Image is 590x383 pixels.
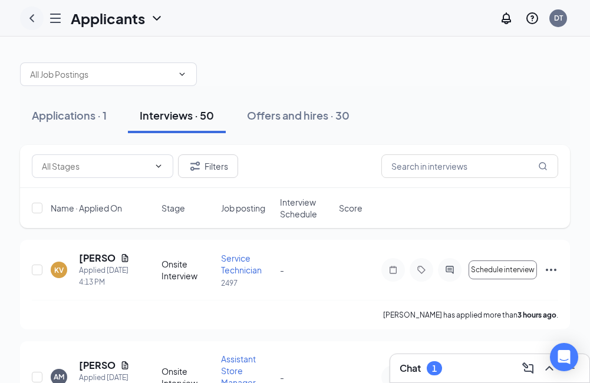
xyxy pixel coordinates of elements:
span: - [280,372,284,382]
svg: Hamburger [48,11,62,25]
div: Interviews · 50 [140,108,214,123]
svg: Note [386,372,400,382]
h1: Applicants [71,8,145,28]
span: Service Technician [221,253,262,275]
h3: Chat [400,362,421,375]
svg: ChevronDown [177,70,187,79]
span: Interview Schedule [280,196,332,220]
div: Applied [DATE] 4:13 PM [79,265,130,288]
span: Schedule interview [471,266,535,274]
svg: QuestionInfo [525,11,539,25]
input: All Job Postings [30,68,173,81]
span: - [280,265,284,275]
b: 3 hours ago [518,311,556,319]
svg: MagnifyingGlass [538,161,548,171]
svg: Tag [414,265,429,275]
svg: ComposeMessage [521,361,535,375]
span: Job posting [221,202,265,214]
div: AM [54,372,64,382]
div: Applications · 1 [32,108,107,123]
h5: [PERSON_NAME] [79,359,116,372]
button: Filter Filters [178,154,238,178]
span: Stage [161,202,185,214]
svg: ChevronDown [154,161,163,171]
input: All Stages [42,160,149,173]
svg: Notifications [499,11,513,25]
svg: ActiveChat [443,265,457,275]
span: Score [339,202,362,214]
svg: Note [386,265,400,275]
input: Search in interviews [381,154,558,178]
svg: Document [120,253,130,263]
svg: Ellipses [544,263,558,277]
p: [PERSON_NAME] has applied more than . [383,310,558,320]
svg: ChevronDown [150,11,164,25]
svg: Document [120,361,130,370]
svg: ChevronLeft [25,11,39,25]
div: DT [554,13,563,23]
button: ComposeMessage [519,359,538,378]
div: KV [54,265,64,275]
h5: [PERSON_NAME] [79,252,116,265]
span: Name · Applied On [51,202,122,214]
div: Offers and hires · 30 [247,108,350,123]
button: ChevronUp [540,359,559,378]
svg: ChevronUp [542,361,556,375]
div: Onsite Interview [161,258,213,282]
button: Schedule interview [469,260,537,279]
svg: Filter [188,159,202,173]
div: Open Intercom Messenger [550,343,578,371]
div: 1 [432,364,437,374]
p: 2497 [221,278,273,288]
